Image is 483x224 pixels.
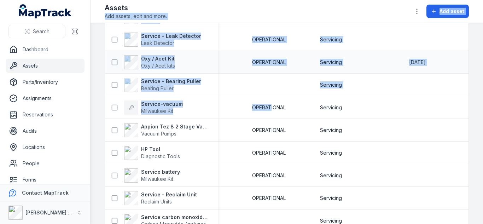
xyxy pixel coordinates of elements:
time: 02/05/2026, 12:00:00 am [409,59,426,66]
a: People [6,156,85,171]
span: Ladders [141,17,160,23]
a: Service - Reclaim UnitReclaim Units [124,191,197,205]
a: Service - Leak DetectorLeak Detector [124,33,201,47]
span: Servicing [320,59,342,66]
strong: Oxy / Acet Kit [141,55,175,62]
span: Vacuum Pumps [141,131,176,137]
strong: Service - Leak Detector [141,33,201,40]
span: OPERATIONAL [252,104,286,111]
span: [DATE] [409,59,426,65]
span: Diagnostic Tools [141,153,180,159]
span: Servicing [320,149,342,156]
span: Search [33,28,50,35]
h2: Assets [105,3,167,13]
span: Add assets, edit and more. [105,13,167,20]
span: Servicing [320,104,342,111]
span: Leak Detector [141,40,174,46]
strong: Service - Reclaim Unit [141,191,197,198]
span: Reclaim Units [141,199,172,205]
button: Add asset [426,5,469,18]
strong: Service - Bearing Puller [141,78,201,85]
a: Forms [6,173,85,187]
span: Add asset [440,8,464,15]
strong: Service carbon monoxide analyzer [141,214,210,221]
strong: Contact MapTrack [22,190,69,196]
span: OPERATIONAL [252,59,286,66]
span: Servicing [320,172,342,179]
span: Servicing [320,195,342,202]
a: Appion Tez 8 2 Stage Vacuum PumpVacuum Pumps [124,123,210,137]
strong: Appion Tez 8 2 Stage Vacuum Pump [141,123,210,130]
a: Service batteryMilwaukee Kit [124,168,180,183]
span: Bearing Puller [141,85,174,91]
a: Locations [6,140,85,154]
a: Oxy / Acet KitOxy / Acet kits [124,55,175,69]
a: Assets [6,59,85,73]
strong: Service battery [141,168,180,176]
strong: [PERSON_NAME] Air [25,209,75,216]
strong: HP Tool [141,146,180,153]
a: Audits [6,124,85,138]
a: HP ToolDiagnostic Tools [124,146,180,160]
span: Servicing [320,127,342,134]
span: OPERATIONAL [252,149,286,156]
a: Parts/Inventory [6,75,85,89]
a: Service - Bearing PullerBearing Puller [124,78,201,92]
button: Search [8,25,65,38]
span: Servicing [320,81,342,88]
a: Reservations [6,108,85,122]
a: MapTrack [19,4,72,18]
span: OPERATIONAL [252,36,286,43]
span: OPERATIONAL [252,172,286,179]
span: Servicing [320,36,342,43]
span: Milwaukee Kit [141,176,173,182]
span: Oxy / Acet kits [141,63,175,69]
a: Service-vacuumMilwaukee Kit [124,100,183,115]
a: Dashboard [6,42,85,57]
span: OPERATIONAL [252,127,286,134]
a: Assignments [6,91,85,105]
strong: Service-vacuum [141,100,183,108]
span: OPERATIONAL [252,195,286,202]
span: Milwaukee Kit [141,108,173,114]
